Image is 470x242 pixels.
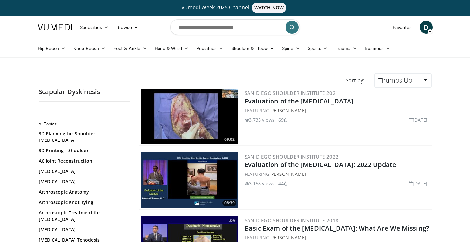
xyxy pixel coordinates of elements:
[245,107,430,114] div: FEATURING
[70,42,109,55] a: Knee Recon
[39,88,130,96] h2: Scapular Dyskinesis
[141,152,238,208] a: 08:39
[227,42,278,55] a: Shoulder & Elbow
[39,226,126,233] a: [MEDICAL_DATA]
[170,19,300,35] input: Search topics, interventions
[151,42,193,55] a: Hand & Wrist
[374,73,431,88] a: Thumbs Up
[222,200,236,206] span: 08:39
[39,168,126,175] a: [MEDICAL_DATA]
[39,178,126,185] a: [MEDICAL_DATA]
[141,89,238,144] a: 09:02
[39,158,126,164] a: AC Joint Reconstruction
[76,21,113,34] a: Specialties
[245,171,430,177] div: FEATURING
[39,199,126,206] a: Arthroscopic Knot Tying
[245,217,339,224] a: San Diego Shoulder Institute 2018
[222,137,236,142] span: 09:02
[34,42,70,55] a: Hip Recon
[269,171,306,177] a: [PERSON_NAME]
[304,42,332,55] a: Sports
[39,147,126,154] a: 3D Printing - Shoulder
[269,107,306,114] a: [PERSON_NAME]
[245,160,397,169] a: Evaluation of the [MEDICAL_DATA]: 2022 Update
[361,42,394,55] a: Business
[245,90,339,96] a: San Diego Shoulder Institute 2021
[38,24,72,30] img: VuMedi Logo
[109,42,151,55] a: Foot & Ankle
[252,3,286,13] span: WATCH NOW
[245,180,274,187] li: 3,158 views
[245,224,429,233] a: Basic Exam of the [MEDICAL_DATA]: What Are We Missing?
[245,153,339,160] a: San Diego Shoulder Institute 2022
[409,116,428,123] li: [DATE]
[378,76,412,85] span: Thumbs Up
[278,116,287,123] li: 69
[39,121,128,127] h2: All Topics:
[420,21,433,34] a: D
[245,97,354,105] a: Evaluation of the [MEDICAL_DATA]
[278,180,287,187] li: 44
[39,130,126,143] a: 3D Planning for Shoulder [MEDICAL_DATA]
[141,89,238,144] img: 895f73d8-345c-4f40-98bf-f41295e2d5f1.300x170_q85_crop-smart_upscale.jpg
[141,152,238,208] img: 1f351ce9-473a-4506-bedd-3146083961b0.300x170_q85_crop-smart_upscale.jpg
[39,3,432,13] a: Vumedi Week 2025 ChannelWATCH NOW
[112,21,142,34] a: Browse
[245,116,274,123] li: 3,735 views
[193,42,227,55] a: Pediatrics
[269,235,306,241] a: [PERSON_NAME]
[409,180,428,187] li: [DATE]
[389,21,416,34] a: Favorites
[39,210,126,223] a: Arthroscopic Treatment for [MEDICAL_DATA]
[341,73,369,88] div: Sort by:
[39,189,126,195] a: Arthroscopic Anatomy
[245,234,430,241] div: FEATURING
[278,42,304,55] a: Spine
[332,42,361,55] a: Trauma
